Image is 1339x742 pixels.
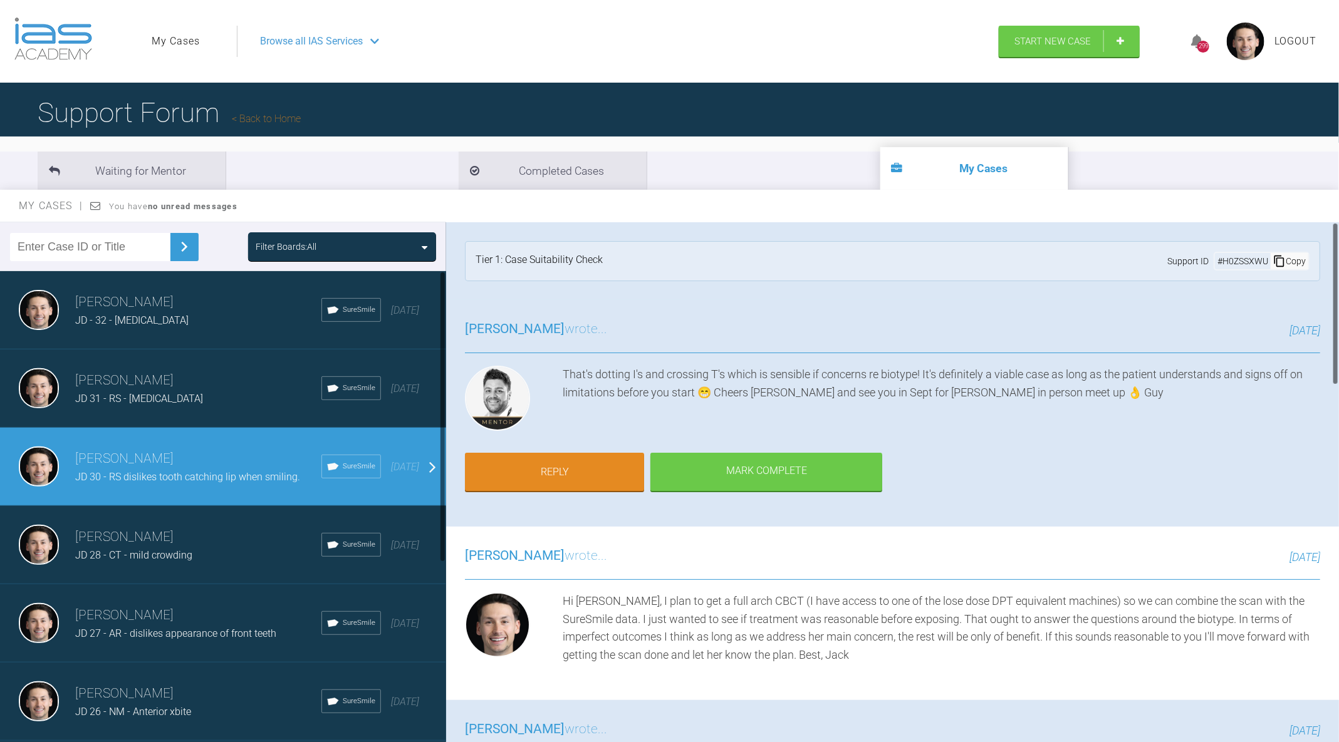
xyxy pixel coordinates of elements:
h3: [PERSON_NAME] [75,448,321,470]
strong: no unread messages [148,202,237,211]
span: JD - 32 - [MEDICAL_DATA] [75,314,189,326]
img: Jack Dowling [19,368,59,408]
a: Back to Home [232,113,301,125]
span: Start New Case [1014,36,1091,47]
img: Jack Dowling [19,681,59,721]
h3: wrote... [465,319,607,340]
h3: [PERSON_NAME] [75,527,321,548]
div: Hi [PERSON_NAME], I plan to get a full arch CBCT (I have access to one of the lose dose DPT equiv... [563,592,1320,664]
span: JD 30 - RS dislikes tooth catching lip when smiling. [75,471,300,483]
div: Tier 1: Case Suitability Check [476,252,603,271]
span: You have [109,202,237,211]
span: JD 26 - NM - Anterior xbite [75,706,191,718]
span: [DATE] [391,539,419,551]
img: Jack Dowling [19,446,59,487]
a: My Cases [152,33,200,49]
img: Jack Dowling [19,290,59,330]
span: SureSmile [343,617,375,629]
span: Support ID [1167,254,1209,268]
span: JD 31 - RS - [MEDICAL_DATA] [75,393,203,404]
img: chevronRight.28bd32b0.svg [174,237,194,257]
span: SureSmile [343,539,375,550]
h3: [PERSON_NAME] [75,683,321,704]
img: profile.png [1227,23,1264,60]
span: [PERSON_NAME] [465,321,565,336]
div: # H0ZSSXWU [1215,254,1271,268]
a: Start New Case [999,26,1140,57]
img: Jack Dowling [19,525,59,565]
div: 299 [1197,41,1209,53]
h3: wrote... [465,545,607,567]
img: Jack Dowling [465,592,530,657]
span: [DATE] [391,304,419,316]
span: [PERSON_NAME] [465,548,565,563]
h3: [PERSON_NAME] [75,605,321,626]
span: SureSmile [343,383,375,394]
span: SureSmile [343,461,375,472]
div: Filter Boards: All [256,240,316,254]
h1: Support Forum [38,91,301,135]
h3: [PERSON_NAME] [75,292,321,313]
span: JD 27 - AR - dislikes appearance of front teeth [75,627,276,639]
img: Guy Wells [465,366,530,431]
span: SureSmile [343,696,375,707]
span: [DATE] [391,617,419,629]
span: [DATE] [1290,550,1320,564]
h3: [PERSON_NAME] [75,370,321,391]
a: Reply [465,453,644,492]
span: [DATE] [1290,324,1320,337]
a: Logout [1274,33,1316,49]
span: My Cases [19,200,83,212]
span: JD 28 - CT - mild crowding [75,549,192,561]
div: Mark Complete [650,453,882,492]
span: [DATE] [391,383,419,394]
li: Completed Cases [459,152,647,190]
li: My Cases [880,147,1068,190]
span: [DATE] [391,696,419,708]
span: [DATE] [391,461,419,473]
li: Waiting for Mentor [38,152,226,190]
div: Copy [1271,253,1308,269]
img: logo-light.3e3ef733.png [14,18,92,60]
span: SureSmile [343,304,375,316]
img: Jack Dowling [19,603,59,643]
h3: wrote... [465,719,607,740]
input: Enter Case ID or Title [10,233,170,261]
div: That's dotting I's and crossing T's which is sensible if concerns re biotype! It's definitely a v... [563,366,1320,436]
span: Browse all IAS Services [260,33,363,49]
span: [DATE] [1290,724,1320,737]
span: [PERSON_NAME] [465,721,565,736]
